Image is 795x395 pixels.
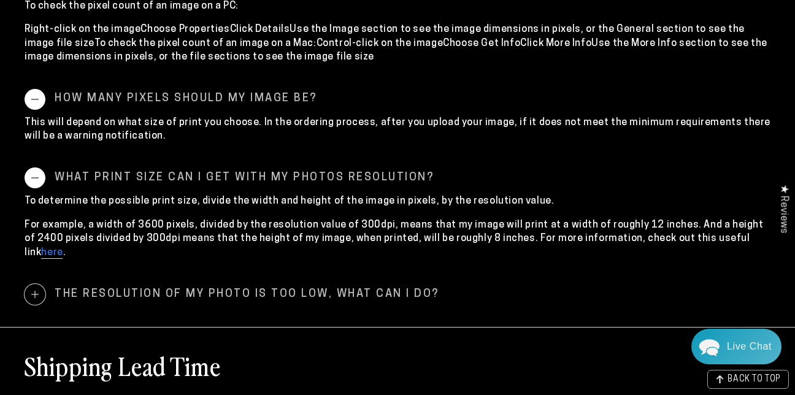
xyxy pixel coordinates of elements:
span: BACK TO TOP [728,375,781,384]
p: For example, a width of 3600 pixels, divided by the resolution value of 300dpi, means that my ima... [25,218,770,259]
h2: Shipping Lead Time [25,350,221,382]
div: Chat widget toggle [691,329,782,364]
div: Click to open Judge.me floating reviews tab [772,175,795,243]
summary: The resolution of my photo is too low, what can I do? [25,284,770,305]
summary: How many pixels should my image be? [25,89,770,110]
a: here [41,248,63,259]
p: Right-click on the imageChoose PropertiesClick DetailsUse the Image section to see the image dime... [25,23,770,64]
p: To determine the possible print size, divide the width and height of the image in pixels, by the ... [25,194,770,208]
p: This will depend on what size of print you choose. In the ordering process, after you upload your... [25,116,770,144]
summary: What print size can I get with my photos resolution? [25,167,770,188]
div: Contact Us Directly [727,329,772,364]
